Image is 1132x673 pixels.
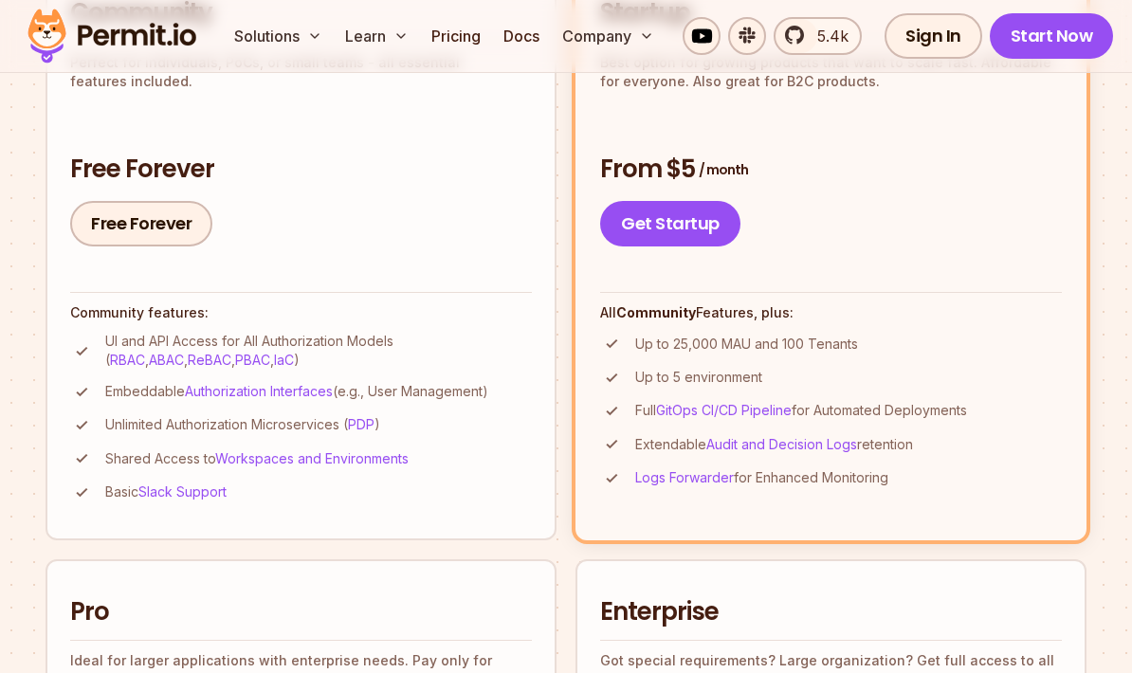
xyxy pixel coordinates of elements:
[19,4,205,68] img: Permit logo
[635,469,734,485] a: Logs Forwarder
[110,352,145,368] a: RBAC
[70,201,212,246] a: Free Forever
[348,416,374,432] a: PDP
[616,304,696,320] strong: Community
[338,17,416,55] button: Learn
[274,352,294,368] a: IaC
[699,160,748,179] span: / month
[227,17,330,55] button: Solutions
[806,25,849,47] span: 5.4k
[774,17,862,55] a: 5.4k
[215,450,409,466] a: Workspaces and Environments
[105,449,409,468] p: Shared Access to
[635,401,967,420] p: Full for Automated Deployments
[70,153,532,187] h3: Free Forever
[600,153,1062,187] h3: From $5
[656,402,792,418] a: GitOps CI/CD Pipeline
[635,468,888,487] p: for Enhanced Monitoring
[496,17,547,55] a: Docs
[185,383,333,399] a: Authorization Interfaces
[105,415,380,434] p: Unlimited Authorization Microservices ( )
[706,436,857,452] a: Audit and Decision Logs
[635,368,762,387] p: Up to 5 environment
[70,595,532,629] h2: Pro
[635,435,913,454] p: Extendable retention
[555,17,662,55] button: Company
[885,13,982,59] a: Sign In
[600,201,740,246] a: Get Startup
[105,332,532,370] p: UI and API Access for All Authorization Models ( , , , , )
[105,482,227,501] p: Basic
[105,382,488,401] p: Embeddable (e.g., User Management)
[235,352,270,368] a: PBAC
[424,17,488,55] a: Pricing
[990,13,1114,59] a: Start Now
[600,303,1062,322] h4: All Features, plus:
[188,352,231,368] a: ReBAC
[70,303,532,322] h4: Community features:
[149,352,184,368] a: ABAC
[138,483,227,500] a: Slack Support
[600,595,1062,629] h2: Enterprise
[635,335,858,354] p: Up to 25,000 MAU and 100 Tenants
